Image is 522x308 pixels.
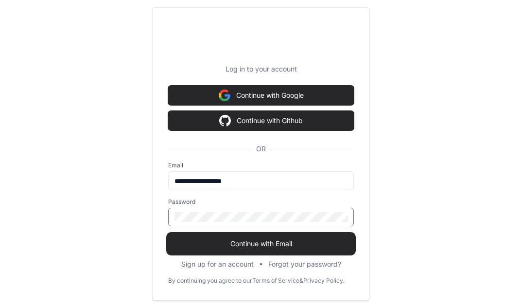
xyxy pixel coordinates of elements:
[219,86,230,105] img: Sign in with google
[168,111,354,130] button: Continue with Github
[299,277,303,285] div: &
[168,234,354,254] button: Continue with Email
[168,239,354,249] span: Continue with Email
[268,259,341,269] button: Forgot your password?
[252,144,270,154] span: OR
[168,277,252,285] div: By continuing you agree to our
[335,211,347,223] keeper-lock: Open Keeper Popup
[168,162,354,169] label: Email
[303,277,344,285] a: Privacy Policy.
[168,64,354,74] p: Log in to your account
[252,277,299,285] a: Terms of Service
[181,259,254,269] button: Sign up for an account
[168,198,354,206] label: Password
[219,111,231,130] img: Sign in with google
[168,86,354,105] button: Continue with Google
